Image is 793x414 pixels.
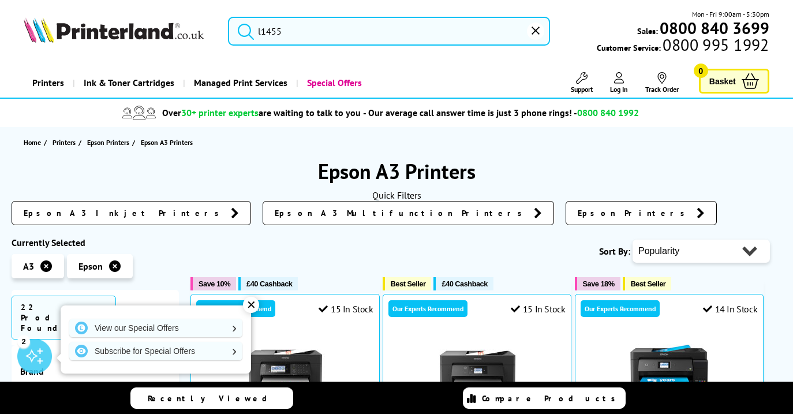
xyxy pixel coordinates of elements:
[482,393,622,404] span: Compare Products
[566,201,717,225] a: Epson Printers
[637,25,658,36] span: Sales:
[599,245,630,257] span: Sort By:
[275,207,528,219] span: Epson A3 Multifunction Printers
[692,9,769,20] span: Mon - Fri 9:00am - 5:30pm
[578,207,691,219] span: Epson Printers
[12,296,116,340] span: 22 Products Found
[610,72,628,94] a: Log In
[24,17,214,45] a: Printerland Logo
[433,277,493,290] button: £40 Cashback
[12,189,781,201] div: Quick Filters
[571,72,593,94] a: Support
[703,303,757,315] div: 14 In Stock
[53,136,76,148] span: Printers
[388,300,467,317] div: Our Experts Recommend
[17,335,30,348] div: 2
[645,72,679,94] a: Track Order
[442,279,487,288] span: £40 Cashback
[24,68,73,98] a: Printers
[263,201,554,225] a: Epson A3 Multifunction Printers
[130,387,293,409] a: Recently Viewed
[660,17,769,39] b: 0800 840 3699
[699,69,769,94] a: Basket 0
[199,279,230,288] span: Save 10%
[69,319,242,337] a: View our Special Offers
[577,107,639,118] span: 0800 840 1992
[623,277,672,290] button: Best Seller
[84,68,174,98] span: Ink & Toner Cartridges
[463,387,626,409] a: Compare Products
[391,279,426,288] span: Best Seller
[181,107,259,118] span: 30+ printer experts
[246,279,292,288] span: £40 Cashback
[12,158,781,185] h1: Epson A3 Printers
[581,300,660,317] div: Our Experts Recommend
[296,68,371,98] a: Special Offers
[12,237,179,248] div: Currently Selected
[661,39,769,50] span: 0800 995 1992
[87,136,132,148] a: Epson Printers
[183,68,296,98] a: Managed Print Services
[511,303,565,315] div: 15 In Stock
[610,85,628,94] span: Log In
[363,107,639,118] span: - Our average call answer time is just 3 phone rings! -
[23,260,34,272] span: A3
[53,136,78,148] a: Printers
[73,68,183,98] a: Ink & Toner Cartridges
[148,393,279,404] span: Recently Viewed
[709,73,736,89] span: Basket
[597,39,769,53] span: Customer Service:
[12,201,251,225] a: Epson A3 Inkjet Printers
[24,17,204,43] img: Printerland Logo
[319,303,373,315] div: 15 In Stock
[583,279,615,288] span: Save 18%
[24,136,44,148] a: Home
[575,277,620,290] button: Save 18%
[162,107,361,118] span: Over are waiting to talk to you
[631,279,666,288] span: Best Seller
[69,342,242,360] a: Subscribe for Special Offers
[694,64,708,78] span: 0
[238,277,298,290] button: £40 Cashback
[141,138,193,147] span: Epson A3 Printers
[24,207,225,219] span: Epson A3 Inkjet Printers
[571,85,593,94] span: Support
[658,23,769,33] a: 0800 840 3699
[87,136,129,148] span: Epson Printers
[78,260,103,272] span: Epson
[190,277,236,290] button: Save 10%
[243,297,259,313] div: ✕
[383,277,432,290] button: Best Seller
